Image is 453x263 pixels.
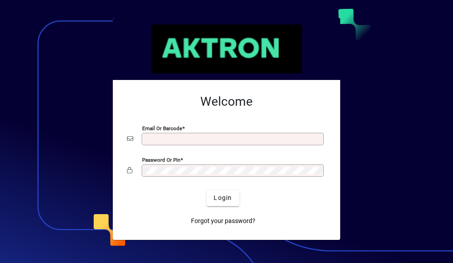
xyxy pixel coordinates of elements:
mat-label: Password or Pin [142,156,180,163]
mat-label: Email or Barcode [142,125,182,131]
h2: Welcome [127,94,326,109]
span: Login [214,193,232,203]
a: Forgot your password? [187,213,259,229]
span: Forgot your password? [191,216,255,226]
button: Login [207,190,239,206]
